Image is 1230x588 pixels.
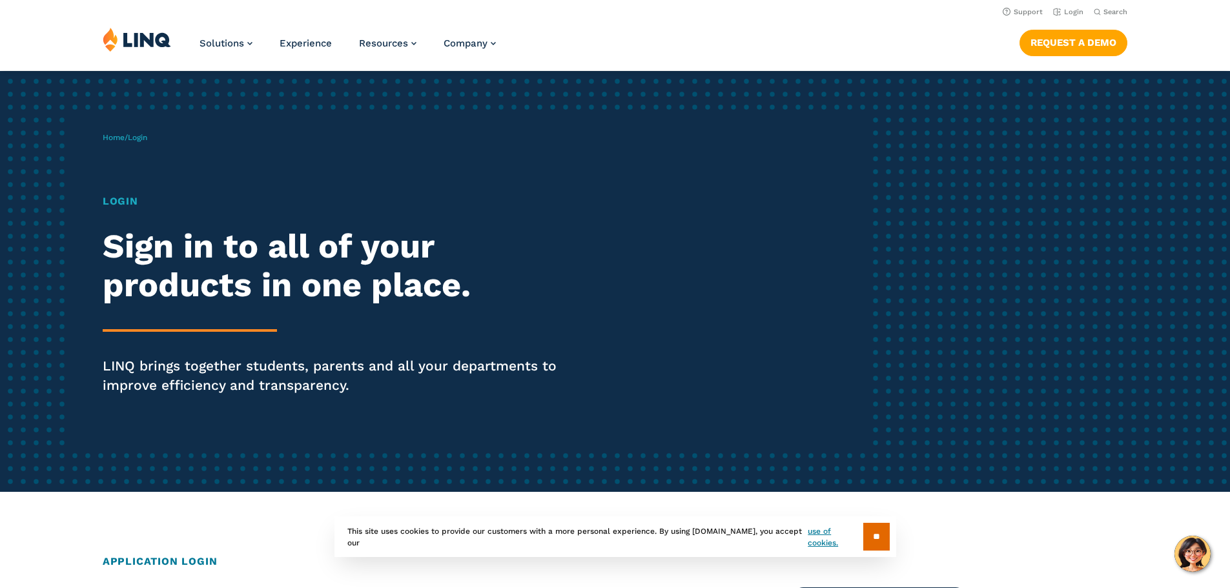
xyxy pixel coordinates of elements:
[128,133,147,142] span: Login
[359,37,416,49] a: Resources
[103,133,125,142] a: Home
[103,27,171,52] img: LINQ | K‑12 Software
[103,227,577,305] h2: Sign in to all of your products in one place.
[1094,7,1127,17] button: Open Search Bar
[200,37,244,49] span: Solutions
[359,37,408,49] span: Resources
[808,525,863,549] a: use of cookies.
[103,194,577,209] h1: Login
[1003,8,1043,16] a: Support
[103,356,577,395] p: LINQ brings together students, parents and all your departments to improve efficiency and transpa...
[334,516,896,557] div: This site uses cookies to provide our customers with a more personal experience. By using [DOMAIN...
[280,37,332,49] a: Experience
[1053,8,1083,16] a: Login
[1103,8,1127,16] span: Search
[200,27,496,70] nav: Primary Navigation
[444,37,487,49] span: Company
[1174,536,1211,572] button: Hello, have a question? Let’s chat.
[444,37,496,49] a: Company
[200,37,252,49] a: Solutions
[103,133,147,142] span: /
[1020,27,1127,56] nav: Button Navigation
[1020,30,1127,56] a: Request a Demo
